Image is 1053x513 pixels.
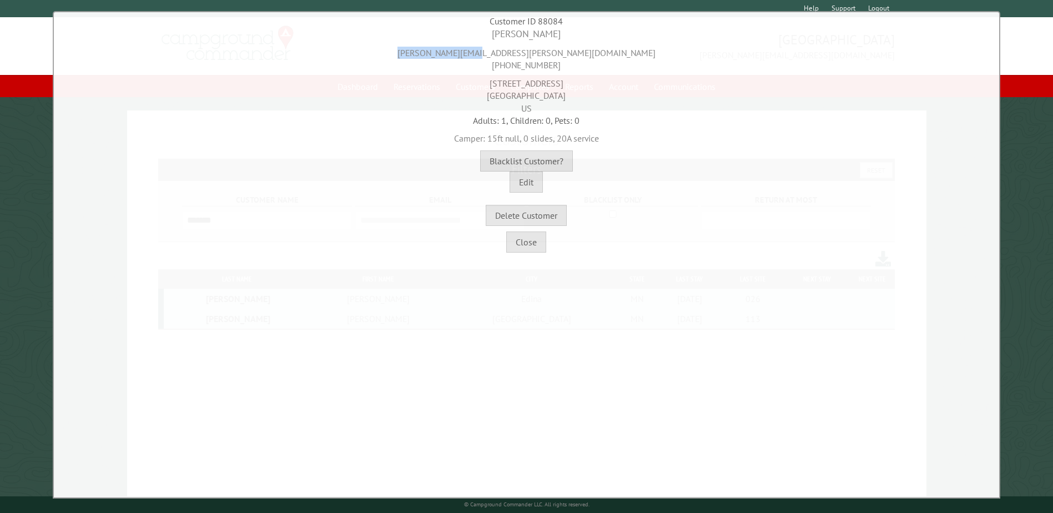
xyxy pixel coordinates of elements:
[57,41,996,72] div: [PERSON_NAME][EMAIL_ADDRESS][PERSON_NAME][DOMAIN_NAME] [PHONE_NUMBER]
[57,15,996,27] div: Customer ID 88084
[506,232,546,253] button: Close
[57,72,996,114] div: [STREET_ADDRESS] [GEOGRAPHIC_DATA] US
[480,150,573,172] button: Blacklist Customer?
[486,205,567,226] button: Delete Customer
[57,27,996,41] div: [PERSON_NAME]
[464,501,590,508] small: © Campground Commander LLC. All rights reserved.
[57,114,996,127] div: Adults: 1, Children: 0, Pets: 0
[510,172,543,193] button: Edit
[57,127,996,144] div: Camper: 15ft null, 0 slides, 20A service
